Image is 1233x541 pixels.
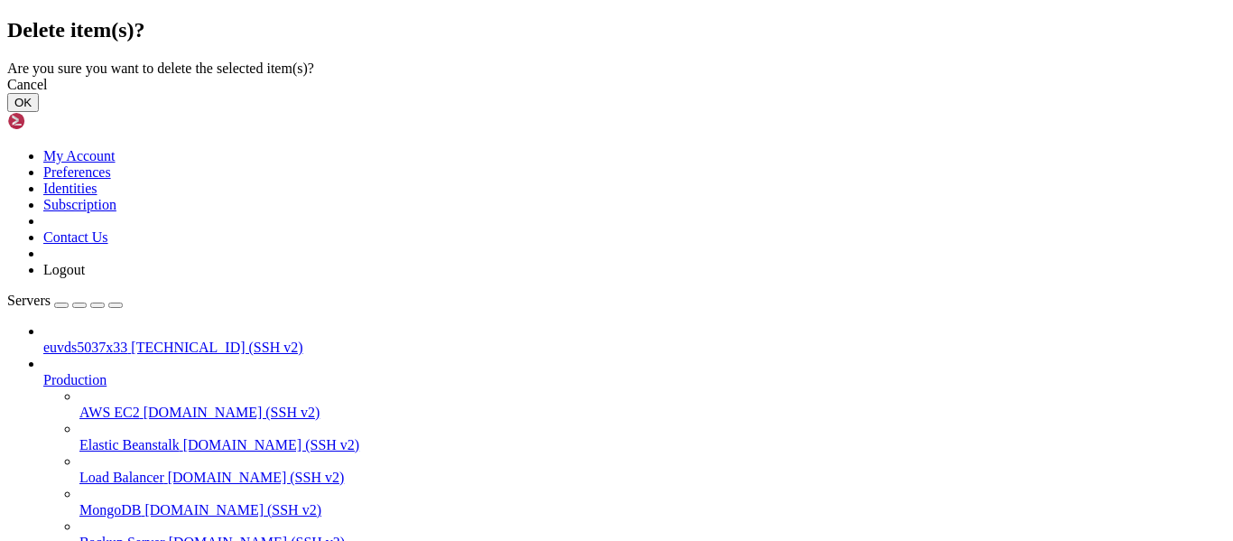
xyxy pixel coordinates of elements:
li: Elastic Beanstalk [DOMAIN_NAME] (SSH v2) [79,421,1226,453]
h2: Delete item(s)? [7,18,1226,42]
a: Production [43,372,1226,388]
span: AWS EC2 [79,405,140,420]
span: [DOMAIN_NAME] (SSH v2) [183,437,360,452]
a: Preferences [43,164,111,180]
div: Cancel [7,77,1226,93]
span: [DOMAIN_NAME] (SSH v2) [168,470,345,485]
span: [TECHNICAL_ID] (SSH v2) [131,340,302,355]
a: euvds5037x33 [TECHNICAL_ID] (SSH v2) [43,340,1226,356]
span: [DOMAIN_NAME] (SSH v2) [144,502,321,518]
a: Load Balancer [DOMAIN_NAME] (SSH v2) [79,470,1226,486]
span: Servers [7,293,51,308]
a: Identities [43,181,97,196]
li: Load Balancer [DOMAIN_NAME] (SSH v2) [79,453,1226,486]
span: [DOMAIN_NAME] (SSH v2) [144,405,320,420]
a: MongoDB [DOMAIN_NAME] (SSH v2) [79,502,1226,518]
li: euvds5037x33 [TECHNICAL_ID] (SSH v2) [43,323,1226,356]
span: Production [43,372,107,387]
span: euvds5037x33 [43,340,127,355]
button: OK [7,93,39,112]
a: AWS EC2 [DOMAIN_NAME] (SSH v2) [79,405,1226,421]
a: My Account [43,148,116,163]
span: MongoDB [79,502,141,518]
li: MongoDB [DOMAIN_NAME] (SSH v2) [79,486,1226,518]
span: Elastic Beanstalk [79,437,180,452]
li: AWS EC2 [DOMAIN_NAME] (SSH v2) [79,388,1226,421]
span: Load Balancer [79,470,164,485]
a: Servers [7,293,123,308]
div: (0, 1) [7,23,14,40]
a: Subscription [43,197,116,212]
x-row: Connecting [TECHNICAL_ID]... [7,7,997,23]
a: Elastic Beanstalk [DOMAIN_NAME] (SSH v2) [79,437,1226,453]
img: Shellngn [7,112,111,130]
div: Are you sure you want to delete the selected item(s)? [7,61,1226,77]
a: Contact Us [43,229,108,245]
a: Logout [43,262,85,277]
